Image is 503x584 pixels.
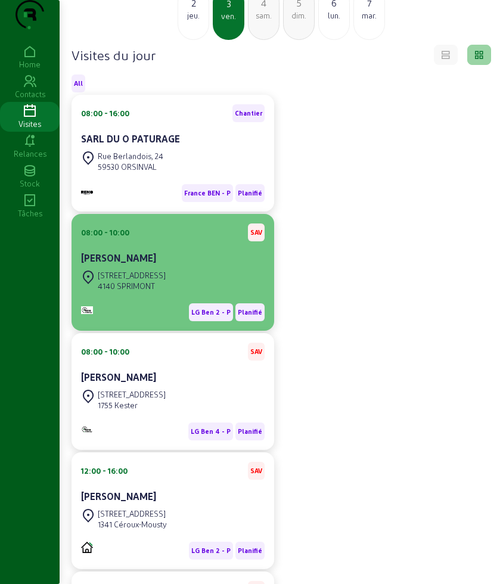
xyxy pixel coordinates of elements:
[191,427,231,436] span: LG Ben 4 - P
[98,400,166,411] div: 1755 Kester
[214,11,243,21] div: ven.
[81,133,180,144] cam-card-title: SARL DU O PATURAGE
[319,10,349,21] div: lun.
[81,108,129,119] div: 08:00 - 16:00
[81,425,93,433] img: Monitoring et Maintenance
[250,347,262,356] span: SAV
[249,10,279,21] div: sam.
[81,252,156,263] cam-card-title: [PERSON_NAME]
[191,546,231,555] span: LG Ben 2 - P
[72,46,156,63] h4: Visites du jour
[98,389,166,400] div: [STREET_ADDRESS]
[74,79,83,88] span: All
[81,542,93,553] img: PVELEC
[98,151,163,161] div: Rue Berlandois, 24
[191,308,231,316] span: LG Ben 2 - P
[81,465,128,476] div: 12:00 - 16:00
[98,519,167,530] div: 1341 Céroux-Mousty
[235,109,262,117] span: Chantier
[81,191,93,195] img: B2B - PVELEC
[284,10,314,21] div: dim.
[178,10,209,21] div: jeu.
[98,281,166,291] div: 4140 SPRIMONT
[238,546,262,555] span: Planifié
[98,161,163,172] div: 59530 ORSINVAL
[81,306,93,314] img: Monitoring et Maintenance
[81,490,156,502] cam-card-title: [PERSON_NAME]
[250,467,262,475] span: SAV
[98,270,166,281] div: [STREET_ADDRESS]
[81,371,156,383] cam-card-title: [PERSON_NAME]
[184,189,231,197] span: France BEN - P
[238,427,262,436] span: Planifié
[81,227,129,238] div: 08:00 - 10:00
[98,508,167,519] div: [STREET_ADDRESS]
[238,189,262,197] span: Planifié
[238,308,262,316] span: Planifié
[81,346,129,357] div: 08:00 - 10:00
[250,228,262,237] span: SAV
[354,10,384,21] div: mar.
